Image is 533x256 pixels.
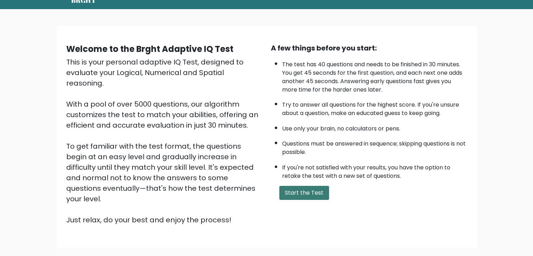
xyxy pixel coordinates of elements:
[282,160,467,180] li: If you're not satisfied with your results, you have the option to retake the test with a new set ...
[282,136,467,156] li: Questions must be answered in sequence; skipping questions is not possible.
[282,121,467,133] li: Use only your brain, no calculators or pens.
[271,43,467,53] div: A few things before you start:
[66,57,262,225] div: This is your personal adaptive IQ Test, designed to evaluate your Logical, Numerical and Spatial ...
[66,43,233,55] b: Welcome to the Brght Adaptive IQ Test
[282,57,467,94] li: The test has 40 questions and needs to be finished in 30 minutes. You get 45 seconds for the firs...
[282,97,467,117] li: Try to answer all questions for the highest score. If you're unsure about a question, make an edu...
[279,186,329,200] button: Start the Test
